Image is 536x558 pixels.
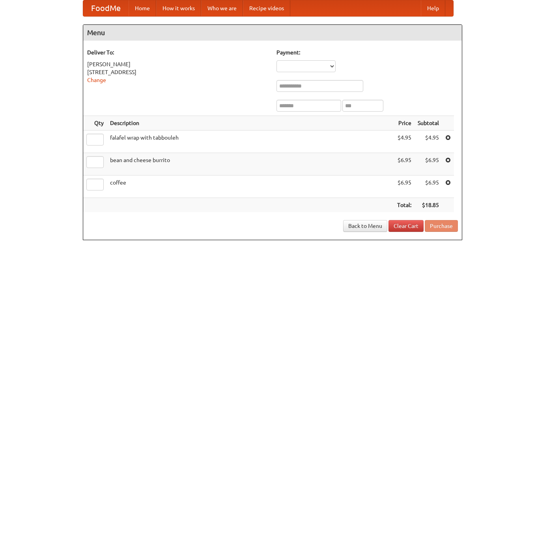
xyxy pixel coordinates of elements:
[156,0,201,16] a: How it works
[243,0,290,16] a: Recipe videos
[107,175,394,198] td: coffee
[415,175,442,198] td: $6.95
[83,0,129,16] a: FoodMe
[129,0,156,16] a: Home
[87,77,106,83] a: Change
[394,198,415,213] th: Total:
[201,0,243,16] a: Who we are
[107,131,394,153] td: falafel wrap with tabbouleh
[394,175,415,198] td: $6.95
[87,60,269,68] div: [PERSON_NAME]
[421,0,445,16] a: Help
[394,153,415,175] td: $6.95
[425,220,458,232] button: Purchase
[415,198,442,213] th: $18.85
[87,68,269,76] div: [STREET_ADDRESS]
[388,220,424,232] a: Clear Cart
[276,49,458,56] h5: Payment:
[87,49,269,56] h5: Deliver To:
[107,116,394,131] th: Description
[343,220,387,232] a: Back to Menu
[394,131,415,153] td: $4.95
[83,25,462,41] h4: Menu
[415,131,442,153] td: $4.95
[83,116,107,131] th: Qty
[415,116,442,131] th: Subtotal
[394,116,415,131] th: Price
[415,153,442,175] td: $6.95
[107,153,394,175] td: bean and cheese burrito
